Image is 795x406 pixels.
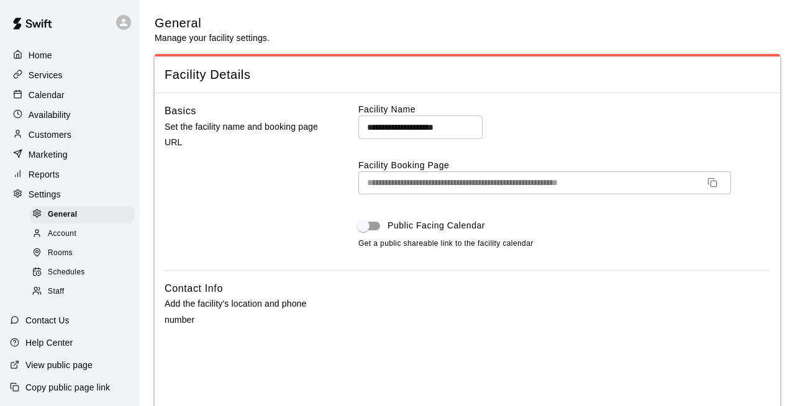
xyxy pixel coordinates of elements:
p: Help Center [25,336,73,349]
p: Copy public page link [25,381,110,394]
span: Public Facing Calendar [388,219,485,232]
a: Home [10,46,130,65]
p: View public page [25,359,93,371]
p: Calendar [29,89,65,101]
span: Facility Details [165,66,770,83]
div: Staff [30,283,135,300]
p: Availability [29,109,71,121]
a: Availability [10,106,130,124]
a: Customers [10,125,130,144]
label: Facility Name [358,103,770,115]
a: Account [30,224,140,243]
div: Schedules [30,264,135,281]
p: Marketing [29,148,68,161]
span: Schedules [48,266,85,279]
a: Schedules [30,263,140,282]
p: Home [29,49,52,61]
p: Customers [29,129,71,141]
label: Facility Booking Page [358,159,770,171]
a: Reports [10,165,130,184]
span: Get a public shareable link to the facility calendar [358,238,534,250]
span: General [48,209,78,221]
h6: Basics [165,103,196,119]
h6: Contact Info [165,281,223,297]
span: Account [48,228,76,240]
a: Marketing [10,145,130,164]
div: Rooms [30,245,135,262]
p: Services [29,69,63,81]
a: Rooms [30,244,140,263]
a: Calendar [10,86,130,104]
p: Add the facility's location and phone number [165,296,322,327]
a: General [30,205,140,224]
span: Staff [48,286,64,298]
p: Manage your facility settings. [155,32,270,44]
button: Copy URL [702,173,722,192]
p: Set the facility name and booking page URL [165,119,322,150]
span: Rooms [48,247,73,259]
p: Settings [29,188,61,201]
div: Account [30,225,135,243]
div: General [30,206,135,223]
p: Reports [29,168,60,181]
p: Contact Us [25,314,70,327]
h5: General [155,15,270,32]
a: Settings [10,185,130,204]
a: Staff [30,282,140,302]
a: Services [10,66,130,84]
